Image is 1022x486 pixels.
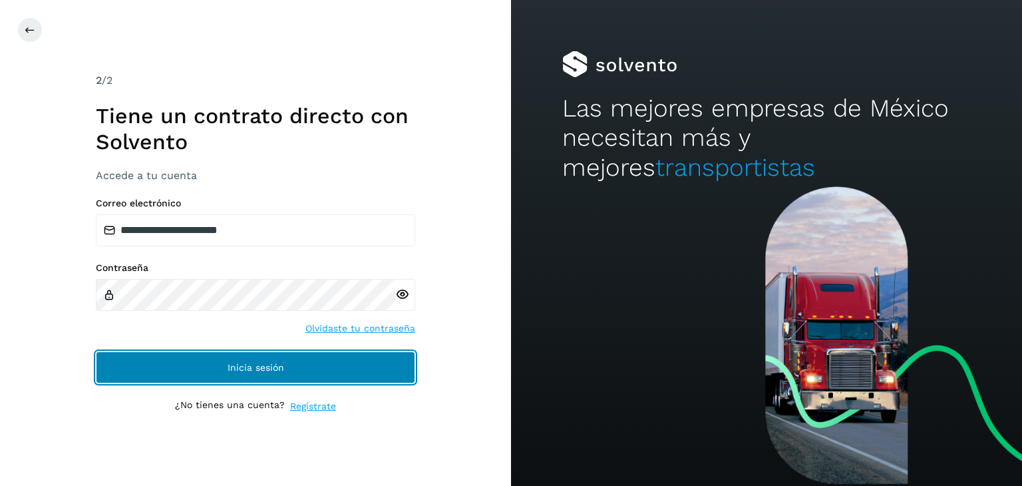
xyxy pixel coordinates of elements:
[96,262,415,274] label: Contraseña
[175,399,285,413] p: ¿No tienes una cuenta?
[562,94,971,182] h2: Las mejores empresas de México necesitan más y mejores
[655,153,815,182] span: transportistas
[305,322,415,336] a: Olvidaste tu contraseña
[96,352,415,383] button: Inicia sesión
[96,74,102,87] span: 2
[228,363,284,372] span: Inicia sesión
[290,399,336,413] a: Regístrate
[96,103,415,154] h1: Tiene un contrato directo con Solvento
[96,198,415,209] label: Correo electrónico
[96,169,415,182] h3: Accede a tu cuenta
[96,73,415,89] div: /2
